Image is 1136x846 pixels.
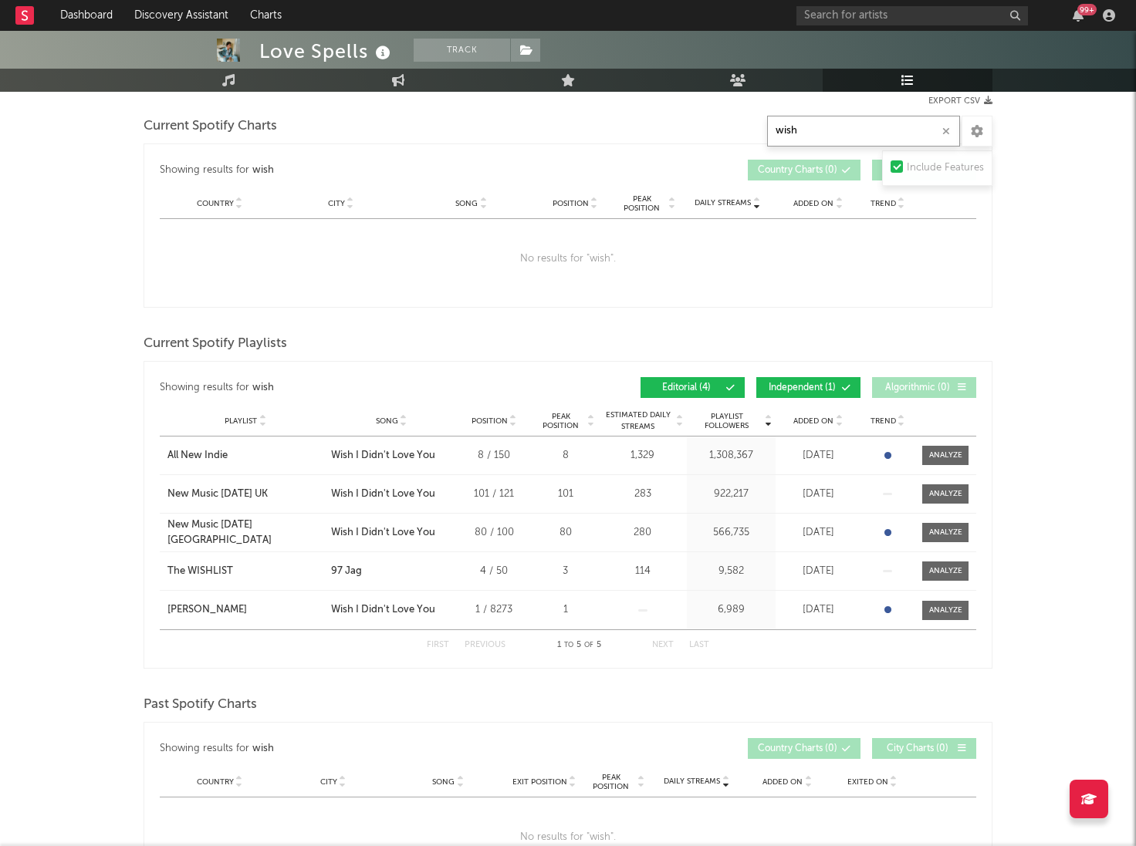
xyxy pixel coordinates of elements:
[432,777,455,787] span: Song
[459,602,529,618] div: 1 / 8273
[779,564,857,579] div: [DATE]
[907,159,984,177] div: Include Features
[320,777,337,787] span: City
[167,602,323,618] a: [PERSON_NAME]
[587,773,635,791] span: Peak Position
[459,564,529,579] div: 4 / 50
[762,777,803,787] span: Added On
[167,448,228,463] div: All New Indie
[602,487,683,502] div: 283
[536,487,594,502] div: 101
[331,487,435,502] div: Wish I Didn't Love You
[652,641,674,649] button: Next
[167,487,323,502] a: New Music [DATE] UK
[167,564,233,579] div: The WISHLIST
[536,525,594,541] div: 80
[331,448,435,463] div: Wish I Didn't Love You
[197,199,234,208] span: Country
[167,487,268,502] div: New Music [DATE] UK
[167,564,323,579] a: The WISHLIST
[160,219,976,299] div: No results for " wish ".
[882,383,953,393] span: Algorithmic ( 0 )
[602,410,674,433] span: Estimated Daily Streams
[1077,4,1097,15] div: 99 +
[160,377,568,398] div: Showing results for
[536,636,621,655] div: 1 5 5
[664,776,720,787] span: Daily Streams
[651,383,722,393] span: Editorial ( 4 )
[160,738,568,759] div: Showing results for
[872,377,976,398] button: Algorithmic(0)
[144,335,287,353] span: Current Spotify Playlists
[766,383,837,393] span: Independent ( 1 )
[691,525,772,541] div: 566,735
[758,166,837,175] span: Country Charts ( 0 )
[465,641,505,649] button: Previous
[691,602,772,618] div: 6,989
[414,39,510,62] button: Track
[689,641,709,649] button: Last
[602,525,683,541] div: 280
[252,379,274,397] div: wish
[225,416,257,426] span: Playlist
[167,448,323,463] a: All New Indie
[882,744,953,753] span: City Charts ( 0 )
[641,377,745,398] button: Editorial(4)
[928,96,992,106] button: Export CSV
[459,448,529,463] div: 8 / 150
[167,602,247,618] div: [PERSON_NAME]
[536,602,594,618] div: 1
[793,416,833,426] span: Added On
[691,487,772,502] div: 922,217
[1073,9,1084,22] button: 99+
[617,194,666,213] span: Peak Position
[872,738,976,759] button: City Charts(0)
[779,448,857,463] div: [DATE]
[584,642,593,649] span: of
[871,416,896,426] span: Trend
[197,777,234,787] span: Country
[602,448,683,463] div: 1,329
[144,696,257,714] span: Past Spotify Charts
[472,416,508,426] span: Position
[564,642,573,649] span: to
[779,487,857,502] div: [DATE]
[756,377,860,398] button: Independent(1)
[427,641,449,649] button: First
[536,448,594,463] div: 8
[748,160,860,180] button: Country Charts(0)
[459,487,529,502] div: 101 / 121
[872,160,976,180] button: City Charts(0)
[167,517,323,548] a: New Music [DATE] [GEOGRAPHIC_DATA]
[331,564,362,579] div: 97 Jag
[455,199,478,208] span: Song
[259,39,394,64] div: Love Spells
[512,777,567,787] span: Exit Position
[691,448,772,463] div: 1,308,367
[144,117,277,136] span: Current Spotify Charts
[847,777,888,787] span: Exited On
[691,564,772,579] div: 9,582
[459,525,529,541] div: 80 / 100
[602,564,683,579] div: 114
[536,564,594,579] div: 3
[252,161,274,180] div: wish
[331,525,435,541] div: Wish I Didn't Love You
[252,740,274,758] div: wish
[695,197,751,209] span: Daily Streams
[553,199,589,208] span: Position
[160,160,568,180] div: Showing results for
[691,412,762,430] span: Playlist Followers
[779,602,857,618] div: [DATE]
[793,199,833,208] span: Added On
[328,199,345,208] span: City
[331,602,435,618] div: Wish I Didn't Love You
[767,116,960,147] input: Search Playlists/Charts
[871,199,896,208] span: Trend
[376,416,398,426] span: Song
[758,744,837,753] span: Country Charts ( 0 )
[779,525,857,541] div: [DATE]
[748,738,860,759] button: Country Charts(0)
[536,412,585,430] span: Peak Position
